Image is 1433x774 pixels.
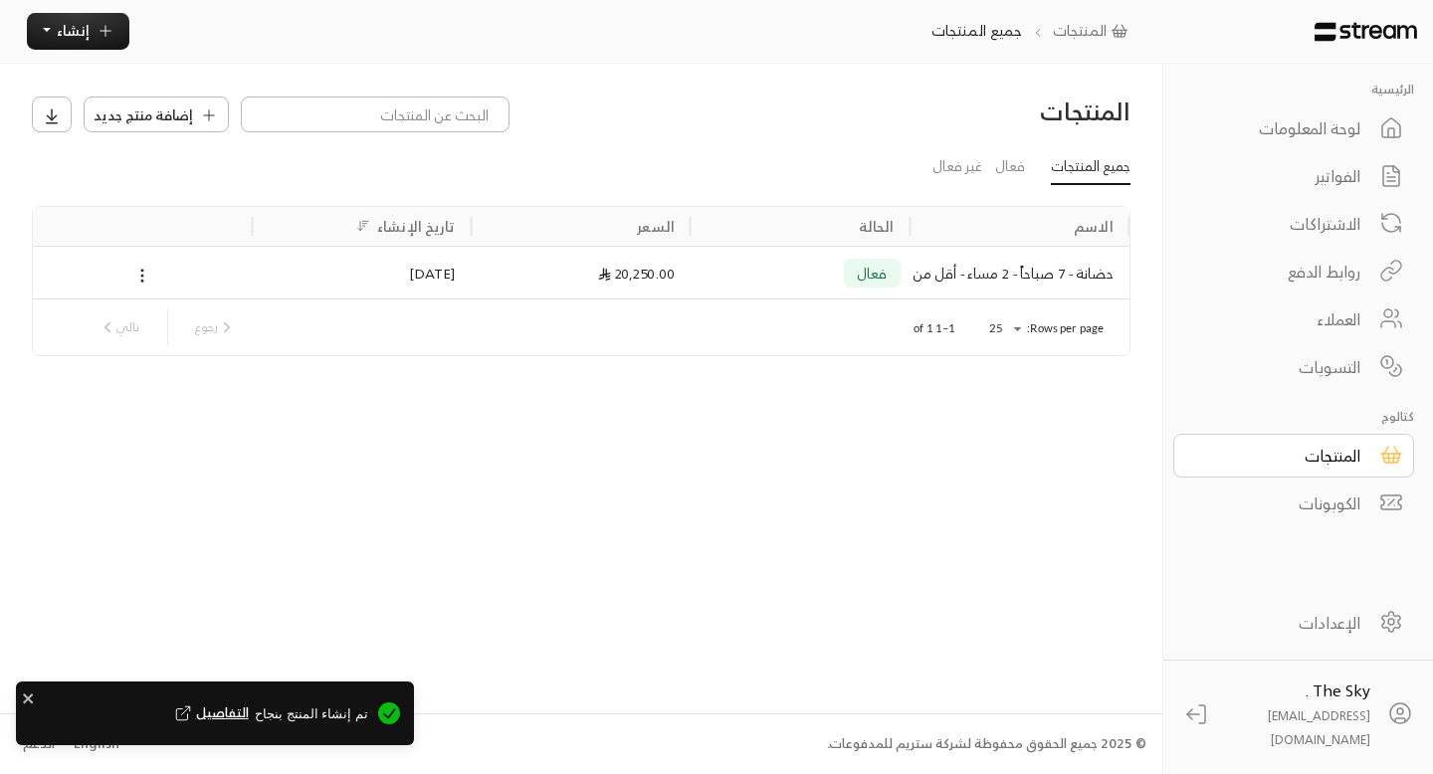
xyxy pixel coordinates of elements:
[1173,154,1414,198] a: الفواتير
[84,97,229,132] button: إضافة منتج جديد
[598,261,675,286] span: 20,250.00
[1315,22,1417,42] img: Logo
[27,13,129,50] button: إنشاء
[1200,355,1360,379] div: التسويات
[241,97,510,132] input: البحث عن المنتجات
[1200,116,1360,140] div: لوحة المعلومات
[1074,214,1114,239] div: الاسم
[914,320,955,336] p: 1–1 of 1
[1173,106,1414,150] a: لوحة المعلومات
[1173,80,1414,98] p: الرئيسية
[1173,202,1414,246] a: الاشتراكات
[926,248,1114,298] div: حضانة - 7 صباحاً - 2 مساء - أقل من سنتين
[269,248,456,298] div: [DATE]
[94,104,193,125] span: إضافة منتج جديد
[1200,307,1360,331] div: العملاء
[1306,677,1370,704] span: The Sky .
[1200,491,1360,515] div: الكوبونات
[57,18,90,43] span: إنشاء
[921,20,1144,42] nav: breadcrumb
[22,687,36,707] button: close
[30,703,368,726] span: تم إنشاء المنتج بنجاح
[1173,297,1414,341] a: العملاء
[1200,164,1360,188] div: الفواتير
[1200,611,1360,635] div: الإعدادات
[637,214,675,239] div: السعر
[857,266,888,281] span: فعال
[1173,676,1424,753] a: The Sky . [EMAIL_ADDRESS][DOMAIN_NAME]
[931,20,1023,42] p: جميع المنتجات
[1200,444,1360,468] div: المنتجات
[1173,407,1414,426] p: كتالوج
[1200,212,1360,236] div: الاشتراكات
[351,214,375,238] button: Sort
[1173,601,1414,645] a: الإعدادات
[979,316,1027,341] div: 25
[1173,482,1414,525] a: الكوبونات
[1027,320,1104,336] p: Rows per page:
[1173,250,1414,293] a: روابط الدفع
[995,150,1025,185] a: فعال
[377,214,455,239] div: تاريخ الإنشاء
[1173,345,1414,389] a: التسويات
[932,150,982,185] a: غير فعال
[1200,260,1360,284] div: روابط الدفع
[1173,434,1414,478] a: المنتجات
[859,214,895,239] div: الحالة
[1053,20,1135,42] a: المنتجات
[171,703,249,723] button: التفاصيل
[827,734,1146,754] div: © 2025 جميع الحقوق محفوظة لشركة ستريم للمدفوعات.
[963,96,1130,127] h3: المنتجات
[1051,150,1130,186] a: جميع المنتجات
[1268,704,1370,750] span: [EMAIL_ADDRESS][DOMAIN_NAME]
